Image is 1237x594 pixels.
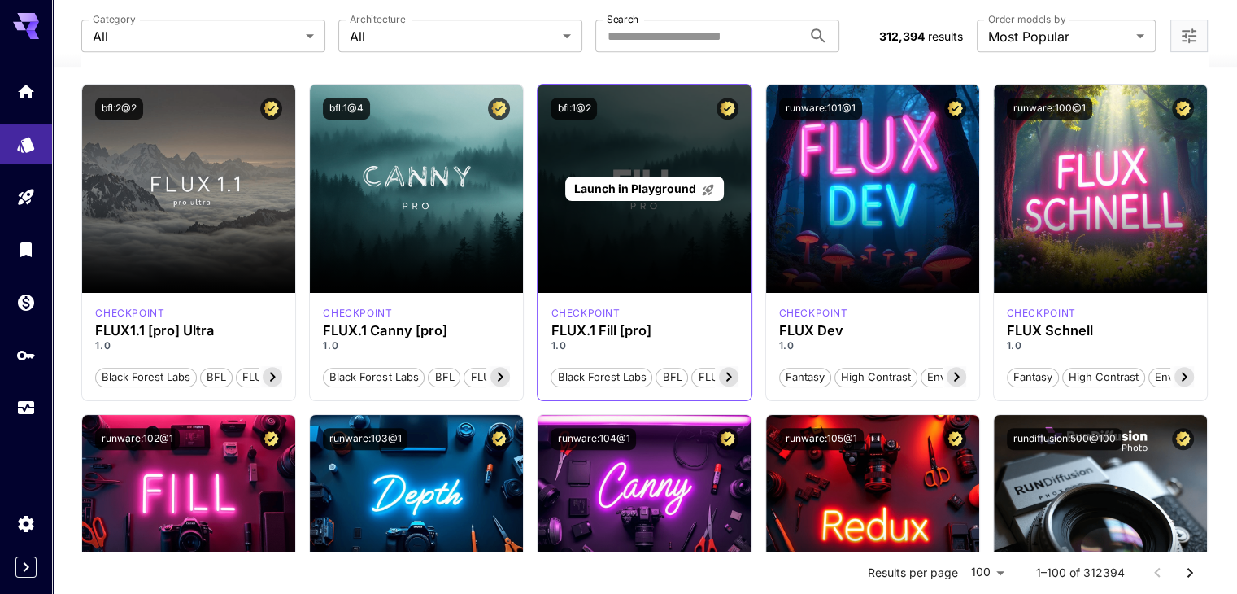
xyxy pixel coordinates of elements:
span: 312,394 [878,29,924,43]
button: Certified Model – Vetted for best performance and includes a commercial license. [717,428,738,450]
div: FLUX.1 S [1007,306,1076,321]
h3: FLUX.1 Canny [pro] [323,323,510,338]
p: 1.0 [1007,338,1194,353]
p: 1.0 [551,338,738,353]
span: Fantasy [1008,369,1058,386]
div: Wallet [16,292,36,312]
p: checkpoint [1007,306,1076,321]
button: bfl:1@4 [323,98,370,120]
button: Certified Model – Vetted for best performance and includes a commercial license. [260,428,282,450]
button: runware:100@1 [1007,98,1092,120]
button: Fantasy [779,366,831,387]
button: High Contrast [834,366,917,387]
button: Open more filters [1179,26,1199,46]
div: fluxultra [95,306,164,321]
button: High Contrast [1062,366,1145,387]
p: checkpoint [779,306,848,321]
span: Black Forest Labs [96,369,196,386]
button: Certified Model – Vetted for best performance and includes a commercial license. [717,98,738,120]
button: Certified Model – Vetted for best performance and includes a commercial license. [260,98,282,120]
button: Certified Model – Vetted for best performance and includes a commercial license. [488,428,510,450]
button: bfl:2@2 [95,98,143,120]
button: runware:103@1 [323,428,407,450]
button: Certified Model – Vetted for best performance and includes a commercial license. [1172,428,1194,450]
button: runware:101@1 [779,98,862,120]
a: Launch in Playground [565,177,724,202]
div: API Keys [16,345,36,365]
p: checkpoint [95,306,164,321]
p: checkpoint [551,306,620,321]
button: Fantasy [1007,366,1059,387]
h3: FLUX.1 Fill [pro] [551,323,738,338]
button: Go to next page [1174,557,1206,589]
div: Home [16,81,36,102]
label: Search [607,12,638,26]
button: FLUX.1 Fill [pro] [691,366,784,387]
div: Models [16,129,36,150]
div: 100 [965,561,1010,584]
button: BFL [200,366,233,387]
div: Playground [16,187,36,207]
div: fluxpro [323,306,392,321]
h3: FLUX Dev [779,323,966,338]
button: FLUX1.1 [pro] Ultra [236,366,342,387]
p: 1.0 [323,338,510,353]
span: Launch in Playground [574,181,696,195]
span: BFL [656,369,687,386]
button: bfl:1@2 [551,98,597,120]
button: Certified Model – Vetted for best performance and includes a commercial license. [944,98,966,120]
button: BFL [656,366,688,387]
h3: FLUX Schnell [1007,323,1194,338]
div: Usage [16,398,36,418]
span: All [93,27,299,46]
p: Results per page [868,565,958,581]
button: Black Forest Labs [95,366,197,387]
button: Expand sidebar [15,557,37,578]
div: FLUX.1 D [779,306,848,321]
label: Order models by [988,12,1065,26]
p: 1.0 [95,338,282,353]
p: 1–100 of 312394 [1036,565,1125,581]
button: rundiffusion:500@100 [1007,428,1122,450]
button: runware:102@1 [95,428,180,450]
span: FLUX.1 Fill [pro] [692,369,783,386]
button: BFL [428,366,460,387]
button: Black Forest Labs [551,366,652,387]
span: results [927,29,962,43]
p: checkpoint [323,306,392,321]
button: Certified Model – Vetted for best performance and includes a commercial license. [488,98,510,120]
button: runware:105@1 [779,428,864,450]
button: Certified Model – Vetted for best performance and includes a commercial license. [1172,98,1194,120]
span: BFL [201,369,232,386]
span: Environment [1149,369,1224,386]
button: Certified Model – Vetted for best performance and includes a commercial license. [944,428,966,450]
button: runware:104@1 [551,428,636,450]
button: FLUX.1 Canny [pro] [464,366,575,387]
span: FLUX.1 Canny [pro] [464,369,574,386]
span: High Contrast [835,369,917,386]
label: Category [93,12,136,26]
span: High Contrast [1063,369,1144,386]
label: Architecture [350,12,405,26]
span: BFL [429,369,460,386]
div: fluxpro [551,306,620,321]
span: Black Forest Labs [551,369,651,386]
span: Most Popular [988,27,1130,46]
div: Settings [16,513,36,534]
div: Library [16,239,36,260]
button: Environment [1148,366,1225,387]
button: Environment [921,366,997,387]
span: FLUX1.1 [pro] Ultra [237,369,342,386]
span: Environment [921,369,996,386]
button: Black Forest Labs [323,366,425,387]
span: Black Forest Labs [324,369,424,386]
span: All [350,27,556,46]
h3: FLUX1.1 [pro] Ultra [95,323,282,338]
p: 1.0 [779,338,966,353]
